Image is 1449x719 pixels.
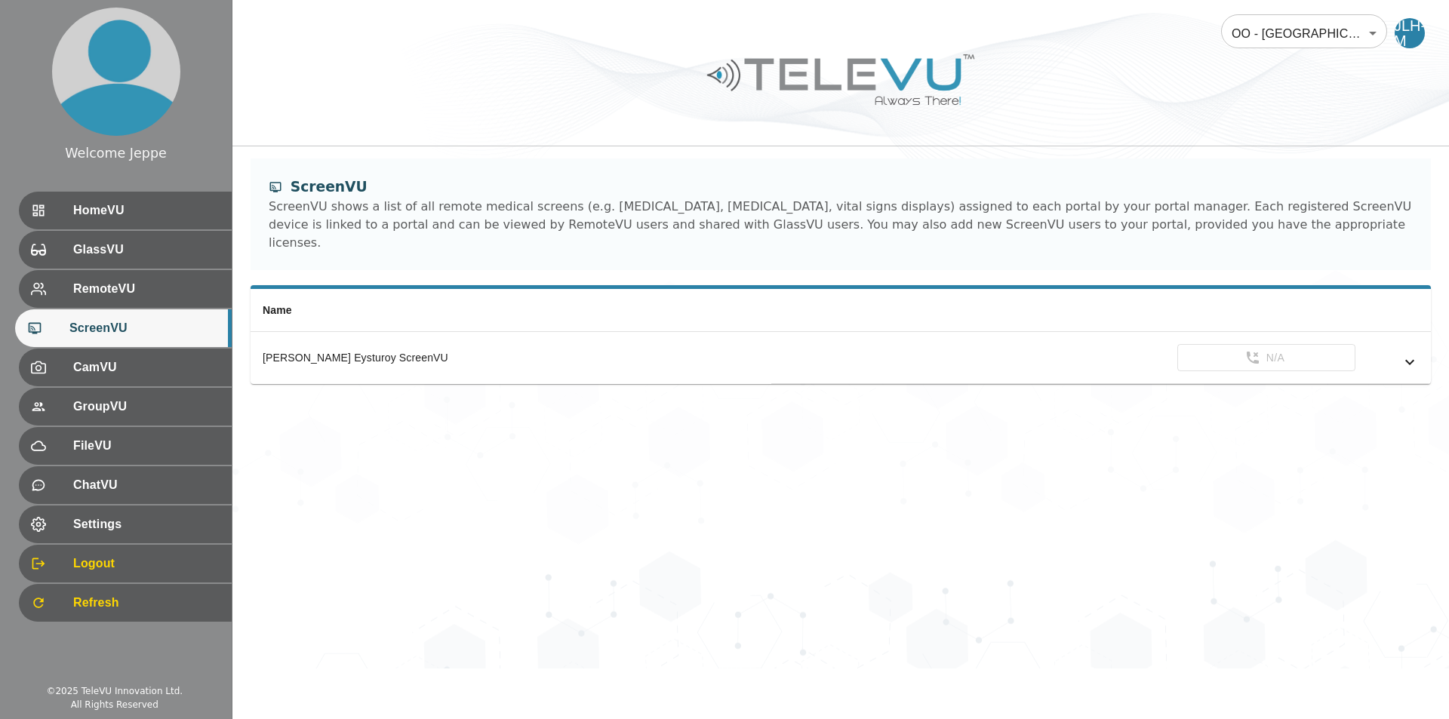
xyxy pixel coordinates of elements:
span: CamVU [73,358,220,376]
div: Welcome Jeppe [65,143,167,163]
div: GlassVU [19,231,232,269]
div: HomeVU [19,192,232,229]
span: Logout [73,555,220,573]
div: Settings [19,505,232,543]
div: Refresh [19,584,232,622]
div: OO - [GEOGRAPHIC_DATA] - [GEOGRAPHIC_DATA] [1221,12,1387,54]
span: ChatVU [73,476,220,494]
div: Logout [19,545,232,582]
div: GroupVU [19,388,232,426]
div: RemoteVU [19,270,232,308]
img: profile.png [52,8,180,136]
div: ScreenVU shows a list of all remote medical screens (e.g. [MEDICAL_DATA], [MEDICAL_DATA], vital s... [269,198,1413,252]
span: GlassVU [73,241,220,259]
span: Refresh [73,594,220,612]
span: ScreenVU [69,319,220,337]
span: FileVU [73,437,220,455]
div: ScreenVU [269,177,1413,198]
div: [PERSON_NAME] Eysturoy ScreenVU [263,350,759,365]
table: simple table [251,289,1431,385]
span: RemoteVU [73,280,220,298]
img: Logo [705,48,977,111]
span: GroupVU [73,398,220,416]
div: All Rights Reserved [71,698,158,711]
span: HomeVU [73,201,220,220]
div: JLH-M [1395,18,1425,48]
div: ScreenVU [15,309,232,347]
span: Name [263,304,292,316]
span: Settings [73,515,220,533]
div: CamVU [19,349,232,386]
div: ChatVU [19,466,232,504]
div: © 2025 TeleVU Innovation Ltd. [46,684,183,698]
div: FileVU [19,427,232,465]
